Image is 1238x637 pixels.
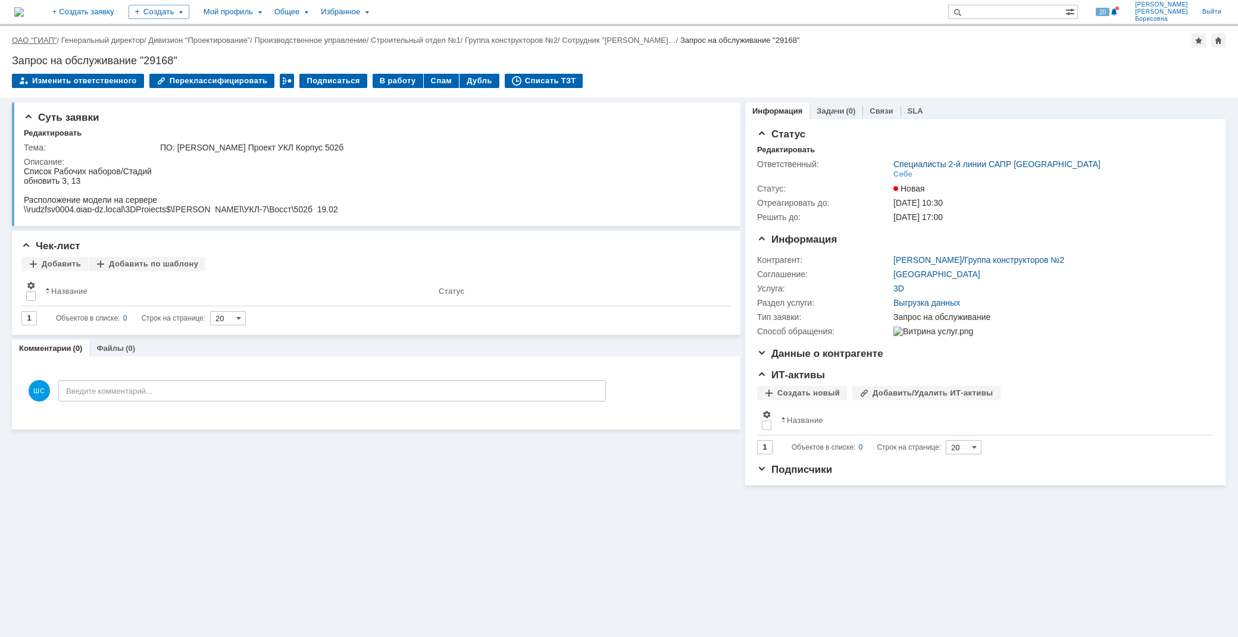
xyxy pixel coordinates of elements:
div: Создать [129,5,189,19]
div: Раздел услуги: [757,298,891,307]
span: Расширенный поиск [1065,5,1077,17]
i: Строк на странице: [792,440,941,454]
div: Статус: [757,184,891,193]
div: Добавить в избранное [1192,33,1206,48]
span: Данные о контрагенте [757,348,883,359]
div: Услуга: [757,284,891,293]
span: [PERSON_NAME] [1135,1,1188,8]
div: (0) [73,344,83,353]
a: 3D [893,284,904,293]
div: Редактировать [757,145,815,155]
a: ОАО "ГИАП" [12,36,57,45]
span: Статус [757,128,805,140]
a: Группа конструкторов №2 [964,255,1064,265]
div: Название [51,287,87,296]
a: Строительный отдел №1 [371,36,461,45]
div: Контрагент: [757,255,891,265]
a: Дивизион "Проектирование" [148,36,250,45]
span: Информация [757,234,837,245]
a: Специалисты 2-й линии САПР [GEOGRAPHIC_DATA] [893,159,1101,169]
div: / [465,36,562,45]
span: Объектов в списке: [56,314,120,322]
div: Статус [439,287,464,296]
span: Объектов в списке: [792,443,855,451]
a: Сотрудник "[PERSON_NAME]… [562,36,676,45]
div: Запрос на обслуживание "29168" [680,36,800,45]
div: Тема: [24,143,158,152]
span: Чек-лист [21,240,80,252]
th: Название [776,405,1205,435]
div: (0) [846,106,855,115]
span: Борисовна [1135,15,1188,23]
div: Ответственный: [757,159,891,169]
div: Запрос на обслуживание [893,312,1207,322]
a: Генеральный директор [61,36,144,45]
a: Перейти на домашнюю страницу [14,7,24,17]
span: Суть заявки [24,112,99,123]
div: (0) [126,344,135,353]
div: 0 [123,311,127,325]
span: Настройки [26,281,36,290]
div: Решить до: [757,212,891,222]
a: Производственное управление [255,36,367,45]
a: Связи [870,106,893,115]
th: Статус [434,276,721,306]
div: Редактировать [24,128,82,138]
div: / [148,36,254,45]
a: [GEOGRAPHIC_DATA] [893,269,980,279]
span: 20 [1096,8,1109,16]
div: Отреагировать до: [757,198,891,208]
div: / [12,36,61,45]
div: / [255,36,371,45]
div: Название [787,416,823,425]
a: Группа конструкторов №2 [465,36,558,45]
a: [PERSON_NAME] [893,255,962,265]
a: SLA [908,106,923,115]
div: / [371,36,465,45]
th: Название [40,276,434,306]
span: ИТ-активы [757,369,825,381]
span: [DATE] 10:30 [893,198,943,208]
div: Способ обращения: [757,327,891,336]
span: ШС [29,380,50,401]
a: Выгрузка данных [893,298,960,307]
a: Файлы [96,344,124,353]
div: Соглашение: [757,269,891,279]
a: Задачи [817,106,844,115]
div: Работа с массовостью [280,74,294,88]
img: Витрина услуг.png [893,327,973,336]
img: logo [14,7,24,17]
div: Описание: [24,157,724,167]
div: / [562,36,680,45]
div: / [61,36,149,45]
div: / [893,255,1064,265]
div: 0 [859,440,863,454]
div: Запрос на обслуживание "29168" [12,55,1226,67]
div: Сделать домашней страницей [1211,33,1226,48]
a: Комментарии [19,344,71,353]
div: Себе [893,170,912,179]
i: Строк на странице: [56,311,205,325]
span: Подписчики [757,464,832,475]
div: ПО: [PERSON_NAME] Проект УКЛ Корпус 502б [160,143,721,152]
span: Настройки [762,410,771,419]
span: Новая [893,184,925,193]
a: Информация [752,106,802,115]
span: [PERSON_NAME] [1135,8,1188,15]
div: Тип заявки: [757,312,891,322]
span: [DATE] 17:00 [893,212,943,222]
